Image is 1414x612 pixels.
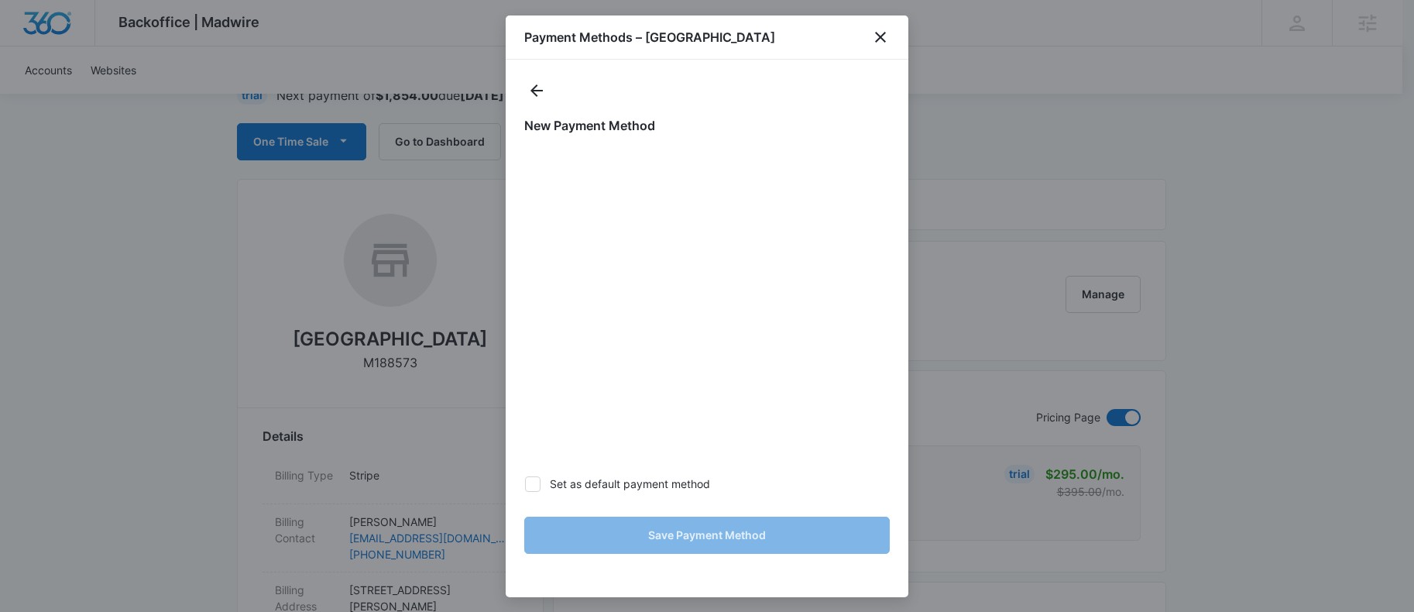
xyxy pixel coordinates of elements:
[871,28,890,46] button: close
[524,476,890,492] label: Set as default payment method
[524,28,775,46] h1: Payment Methods – [GEOGRAPHIC_DATA]
[521,147,893,469] iframe: Secure payment input frame
[524,78,549,103] button: actions.back
[524,116,890,135] h1: New Payment Method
